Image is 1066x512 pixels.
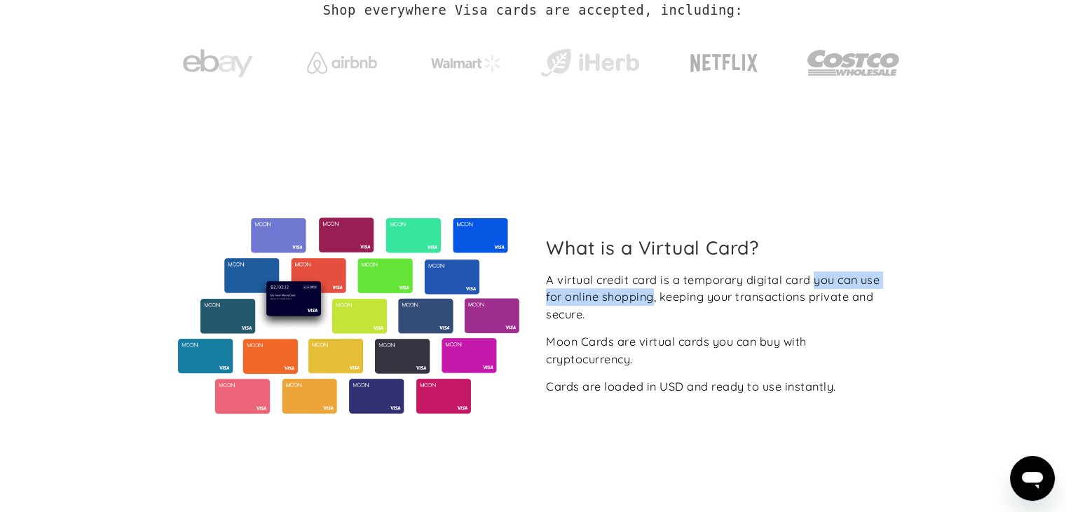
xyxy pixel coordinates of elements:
[166,27,271,93] a: ebay
[807,22,901,96] a: Costco
[689,46,759,81] img: Netflix
[289,38,394,81] a: Airbnb
[323,3,743,18] h2: Shop everywhere Visa cards are accepted, including:
[538,31,642,88] a: iHerb
[546,271,889,323] div: A virtual credit card is a temporary digital card you can use for online shopping, keeping your t...
[538,45,642,81] img: iHerb
[183,41,253,86] img: ebay
[546,333,889,368] div: Moon Cards are virtual cards you can buy with cryptocurrency.
[662,32,787,88] a: Netflix
[807,36,901,89] img: Costco
[176,217,521,414] img: Virtual cards from Moon
[546,236,889,259] h2: What is a Virtual Card?
[1010,456,1055,501] iframe: Button to launch messaging window
[307,52,377,74] img: Airbnb
[431,55,501,72] img: Walmart
[546,378,835,396] div: Cards are loaded in USD and ready to use instantly.
[414,41,518,79] a: Walmart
